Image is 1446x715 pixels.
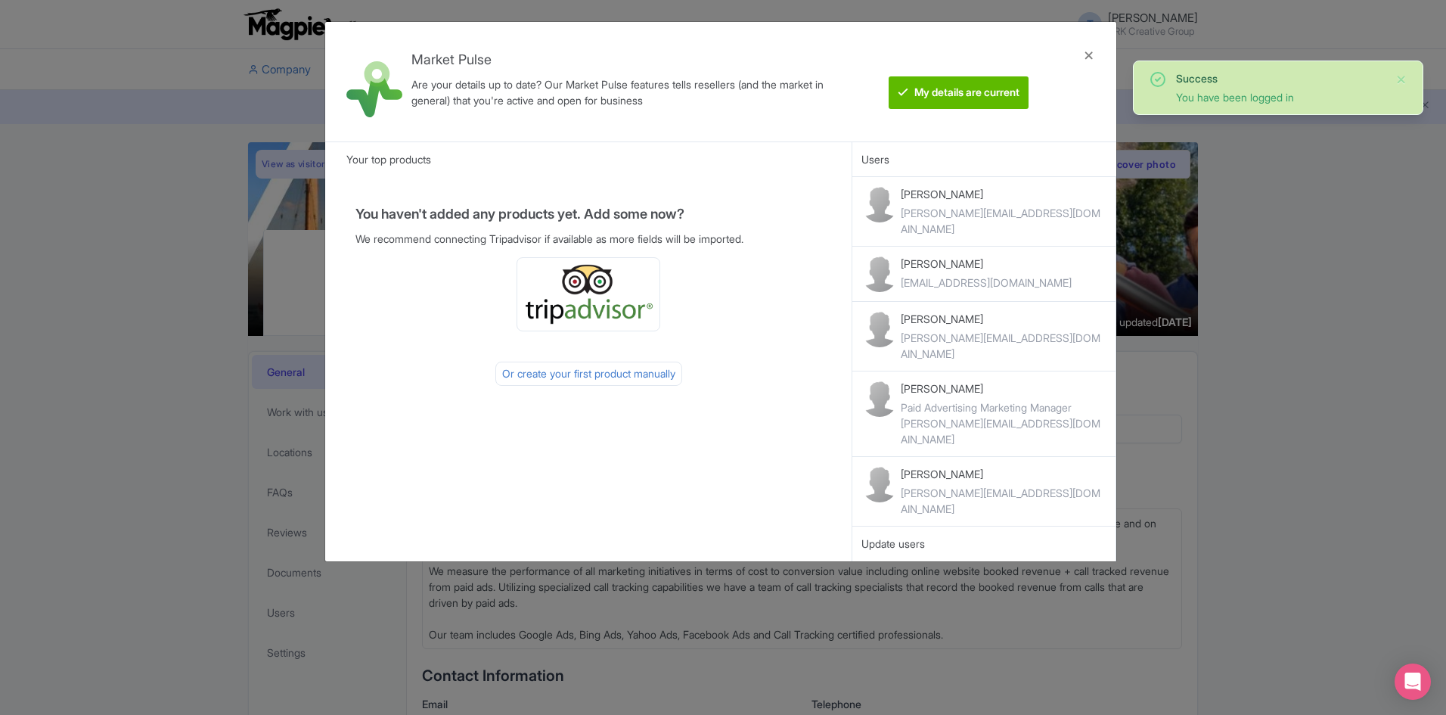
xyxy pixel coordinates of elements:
[901,330,1106,362] div: [PERSON_NAME][EMAIL_ADDRESS][DOMAIN_NAME]
[861,256,898,292] img: contact-b11cc6e953956a0c50a2f97983291f06.png
[901,399,1106,415] div: Paid Advertising Marketing Manager
[901,415,1106,447] div: [PERSON_NAME][EMAIL_ADDRESS][DOMAIN_NAME]
[861,466,898,502] img: contact-b11cc6e953956a0c50a2f97983291f06.png
[495,362,682,386] div: Or create your first product manually
[889,76,1029,109] btn: My details are current
[901,311,1106,327] p: [PERSON_NAME]
[861,311,898,347] img: contact-b11cc6e953956a0c50a2f97983291f06.png
[852,141,1116,176] div: Users
[901,275,1072,291] div: [EMAIL_ADDRESS][DOMAIN_NAME]
[901,466,1106,482] p: [PERSON_NAME]
[523,264,653,325] img: ta_logo-885a1c64328048f2535e39284ba9d771.png
[355,207,822,222] h4: You haven't added any products yet. Add some now?
[861,381,898,417] img: contact-b11cc6e953956a0c50a2f97983291f06.png
[901,186,1106,202] p: [PERSON_NAME]
[325,141,852,176] div: Your top products
[861,186,898,222] img: contact-b11cc6e953956a0c50a2f97983291f06.png
[1176,89,1383,105] div: You have been logged in
[901,256,1072,272] p: [PERSON_NAME]
[901,205,1106,237] div: [PERSON_NAME][EMAIL_ADDRESS][DOMAIN_NAME]
[861,536,1106,552] div: Update users
[901,381,1106,396] p: [PERSON_NAME]
[1395,70,1407,89] button: Close
[411,76,846,108] div: Are your details up to date? Our Market Pulse features tells resellers (and the market in general...
[411,52,846,67] h4: Market Pulse
[346,61,402,117] img: market_pulse-1-0a5220b3d29e4a0de46fb7534bebe030.svg
[1395,664,1431,700] div: Open Intercom Messenger
[901,485,1106,517] div: [PERSON_NAME][EMAIL_ADDRESS][DOMAIN_NAME]
[355,231,822,247] p: We recommend connecting Tripadvisor if available as more fields will be imported.
[1176,70,1383,86] div: Success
